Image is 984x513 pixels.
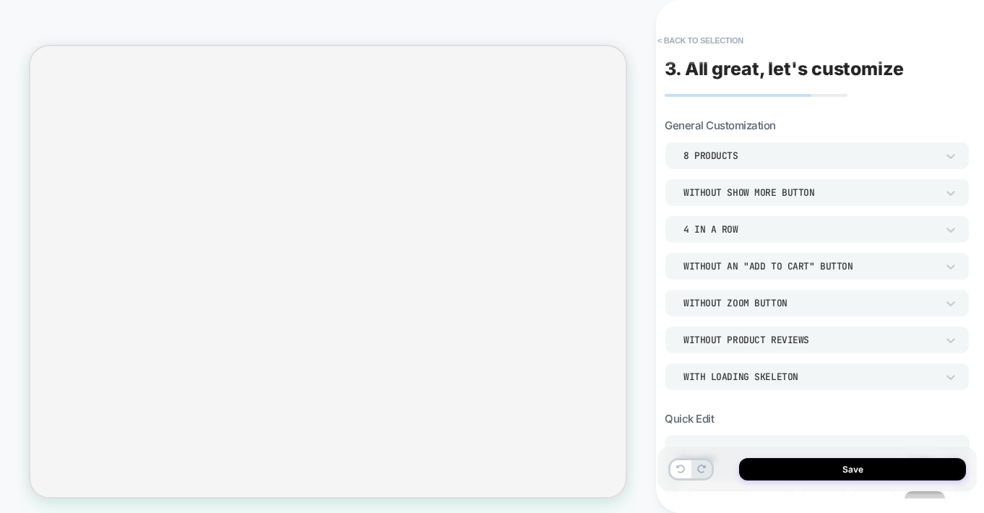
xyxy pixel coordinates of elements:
[650,29,751,52] button: < Back to selection
[683,223,936,236] div: 4 In a Row
[683,371,936,383] div: WITH LOADING SKELETON
[665,118,776,132] span: General Customization
[683,297,936,309] div: Without Zoom Button
[683,260,936,272] div: Without an "add to cart" button
[665,58,904,79] span: 3. All great, let's customize
[683,150,936,162] div: 8 Products
[683,186,936,199] div: Without Show more button
[665,412,714,426] span: Quick Edit
[683,334,936,346] div: Without Product Reviews
[739,458,966,480] button: Save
